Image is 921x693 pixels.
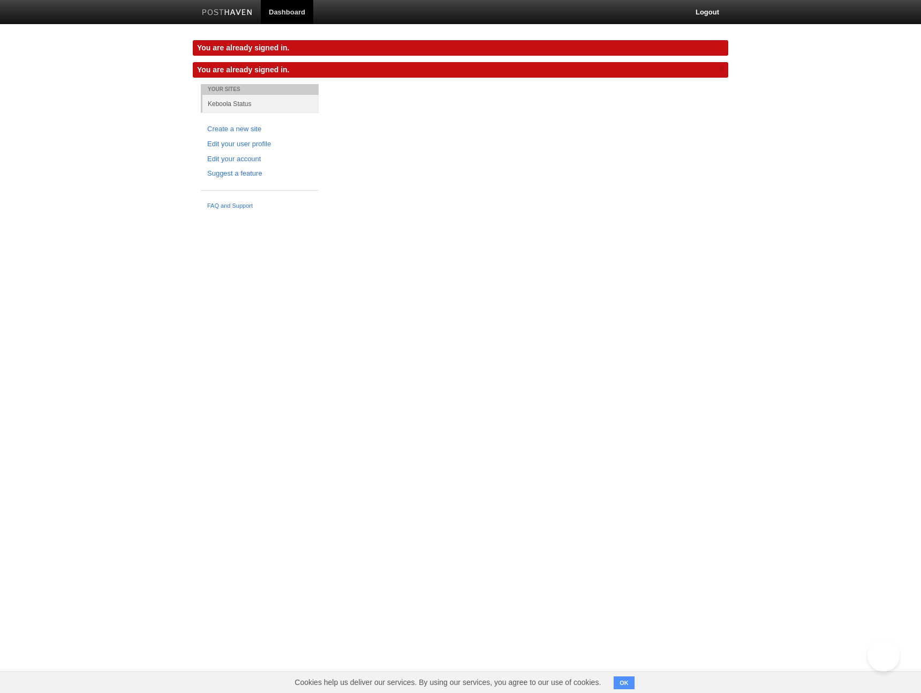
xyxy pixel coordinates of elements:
div: You are already signed in. [193,40,728,56]
span: Cookies help us deliver our services. By using our services, you agree to our use of cookies. [284,672,612,693]
a: × [716,62,726,76]
img: Posthaven-bar [202,9,253,17]
a: Edit your account [207,154,312,165]
a: Keboola Status [202,95,319,112]
iframe: Help Scout Beacon - Open [867,639,900,672]
a: Edit your user profile [207,139,312,150]
span: You are already signed in. [197,65,289,74]
a: FAQ and Support [207,201,312,211]
a: Suggest a feature [207,168,312,179]
a: Create a new site [207,124,312,135]
button: OK [614,676,635,689]
li: Your Sites [201,84,319,95]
